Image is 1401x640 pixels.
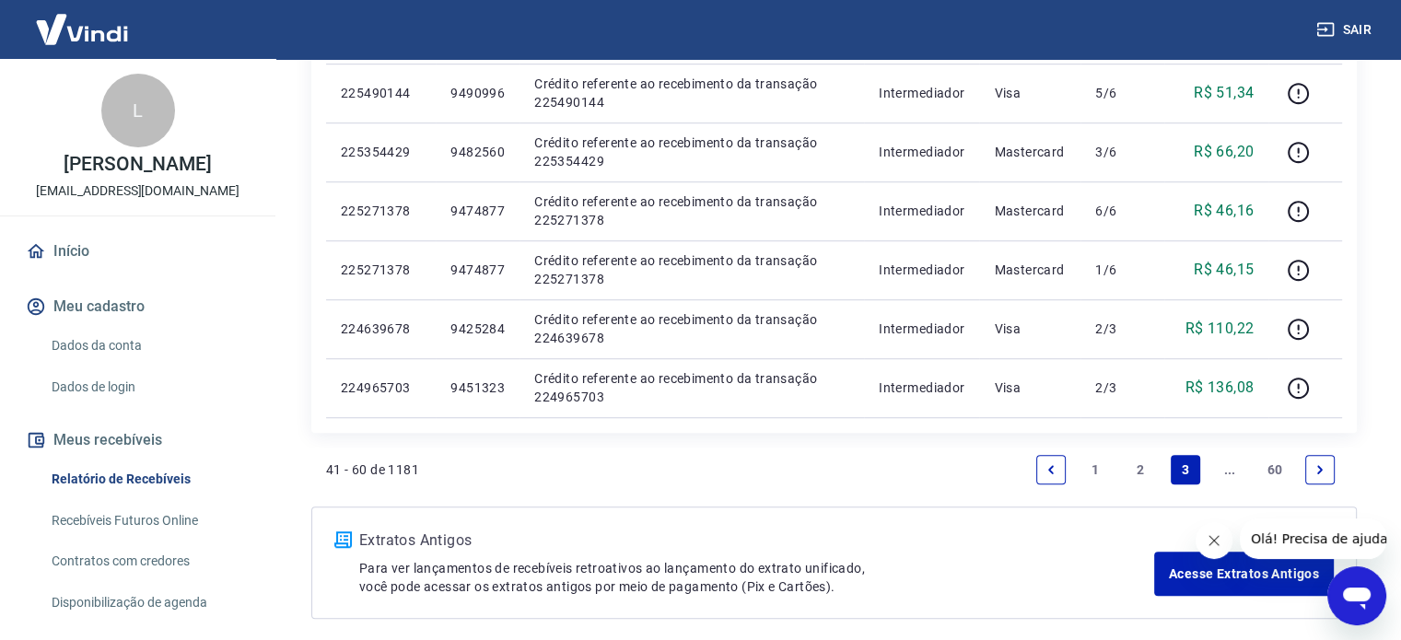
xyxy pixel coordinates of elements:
[1194,141,1254,163] p: R$ 66,20
[1081,455,1111,484] a: Page 1
[341,261,421,279] p: 225271378
[534,192,849,229] p: Crédito referente ao recebimento da transação 225271378
[879,378,964,397] p: Intermediador
[450,378,505,397] p: 9451323
[1185,318,1255,340] p: R$ 110,22
[879,320,964,338] p: Intermediador
[341,378,421,397] p: 224965703
[341,202,421,220] p: 225271378
[1215,455,1244,484] a: Jump forward
[994,261,1066,279] p: Mastercard
[450,261,505,279] p: 9474877
[1154,552,1334,596] a: Acesse Extratos Antigos
[1327,566,1386,625] iframe: Botão para abrir a janela de mensagens
[1029,448,1342,492] ul: Pagination
[11,13,155,28] span: Olá! Precisa de ajuda?
[1126,455,1155,484] a: Page 2
[1095,261,1150,279] p: 1/6
[994,378,1066,397] p: Visa
[44,460,253,498] a: Relatório de Recebíveis
[534,134,849,170] p: Crédito referente ao recebimento da transação 225354429
[534,75,849,111] p: Crédito referente ao recebimento da transação 225490144
[36,181,239,201] p: [EMAIL_ADDRESS][DOMAIN_NAME]
[879,261,964,279] p: Intermediador
[450,202,505,220] p: 9474877
[1095,378,1150,397] p: 2/3
[1095,84,1150,102] p: 5/6
[359,529,1154,552] p: Extratos Antigos
[44,542,253,580] a: Contratos com credores
[22,231,253,272] a: Início
[1194,200,1254,222] p: R$ 46,16
[1185,377,1255,399] p: R$ 136,08
[326,460,419,479] p: 41 - 60 de 1181
[101,74,175,147] div: L
[341,143,421,161] p: 225354429
[994,84,1066,102] p: Visa
[1095,320,1150,338] p: 2/3
[1260,455,1290,484] a: Page 60
[44,584,253,622] a: Disponibilização de agenda
[1095,202,1150,220] p: 6/6
[534,310,849,347] p: Crédito referente ao recebimento da transação 224639678
[334,531,352,548] img: ícone
[64,155,211,174] p: [PERSON_NAME]
[359,559,1154,596] p: Para ver lançamentos de recebíveis retroativos ao lançamento do extrato unificado, você pode aces...
[1240,518,1386,559] iframe: Mensagem da empresa
[44,502,253,540] a: Recebíveis Futuros Online
[341,84,421,102] p: 225490144
[1305,455,1335,484] a: Next page
[22,1,142,57] img: Vindi
[44,368,253,406] a: Dados de login
[450,320,505,338] p: 9425284
[1196,522,1232,559] iframe: Fechar mensagem
[994,143,1066,161] p: Mastercard
[341,320,421,338] p: 224639678
[22,286,253,327] button: Meu cadastro
[879,143,964,161] p: Intermediador
[44,327,253,365] a: Dados da conta
[1194,259,1254,281] p: R$ 46,15
[22,420,253,460] button: Meus recebíveis
[1036,455,1066,484] a: Previous page
[994,320,1066,338] p: Visa
[1171,455,1200,484] a: Page 3 is your current page
[994,202,1066,220] p: Mastercard
[450,84,505,102] p: 9490996
[1313,13,1379,47] button: Sair
[450,143,505,161] p: 9482560
[1095,143,1150,161] p: 3/6
[1194,82,1254,104] p: R$ 51,34
[879,84,964,102] p: Intermediador
[534,369,849,406] p: Crédito referente ao recebimento da transação 224965703
[879,202,964,220] p: Intermediador
[534,251,849,288] p: Crédito referente ao recebimento da transação 225271378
